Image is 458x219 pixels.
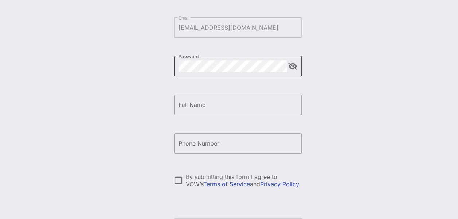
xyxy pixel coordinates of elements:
[260,180,299,188] a: Privacy Policy
[179,15,190,21] label: Email
[288,63,297,70] button: append icon
[203,180,250,188] a: Terms of Service
[186,173,302,188] div: By submitting this form I agree to VOW’s and .
[179,54,199,59] label: Password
